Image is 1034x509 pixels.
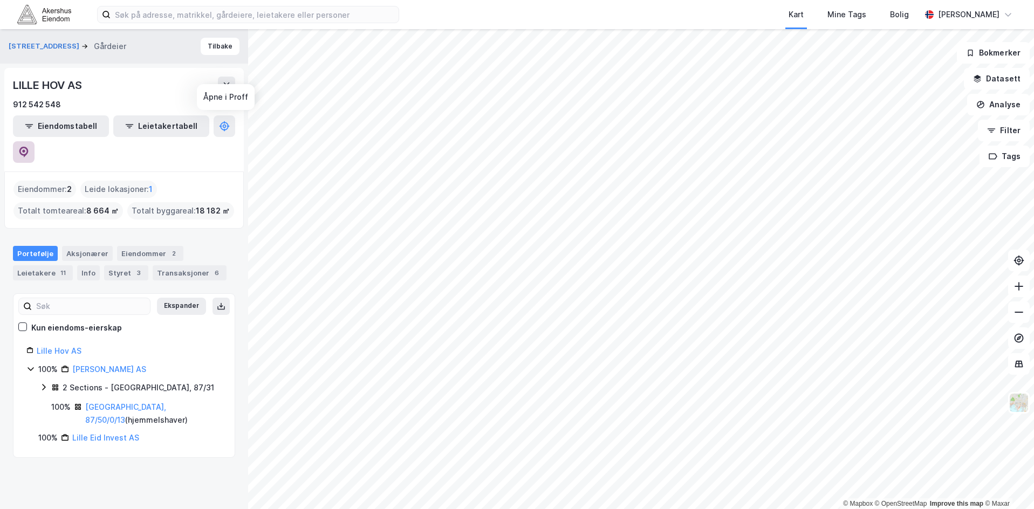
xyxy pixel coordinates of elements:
div: ( hjemmelshaver ) [85,401,222,427]
button: Ekspander [157,298,206,315]
div: Eiendommer : [13,181,76,198]
button: Datasett [964,68,1030,90]
div: Mine Tags [827,8,866,21]
a: Mapbox [843,500,873,507]
div: 912 542 548 [13,98,61,111]
div: Eiendommer [117,246,183,261]
div: Totalt byggareal : [127,202,234,219]
div: Bolig [890,8,909,21]
div: 100% [51,401,71,414]
a: Improve this map [930,500,983,507]
div: 100% [38,431,58,444]
span: 18 182 ㎡ [196,204,230,217]
img: akershus-eiendom-logo.9091f326c980b4bce74ccdd9f866810c.svg [17,5,71,24]
div: Portefølje [13,246,58,261]
img: Z [1009,393,1029,413]
div: Leietakere [13,265,73,280]
a: Lille Hov AS [37,346,81,355]
div: Kontrollprogram for chat [980,457,1034,509]
button: [STREET_ADDRESS] [9,41,81,52]
div: LILLE HOV AS [13,77,84,94]
div: 3 [133,267,144,278]
div: 100% [38,363,58,376]
a: [GEOGRAPHIC_DATA], 87/50/0/13 [85,402,166,424]
button: Tilbake [201,38,239,55]
a: OpenStreetMap [875,500,927,507]
button: Leietakertabell [113,115,209,137]
button: Analyse [967,94,1030,115]
button: Bokmerker [957,42,1030,64]
div: Info [77,265,100,280]
div: Leide lokasjoner : [80,181,157,198]
div: Totalt tomteareal : [13,202,123,219]
div: Transaksjoner [153,265,227,280]
iframe: Chat Widget [980,457,1034,509]
div: Styret [104,265,148,280]
span: 2 [67,183,72,196]
span: 8 664 ㎡ [86,204,119,217]
a: Lille Eid Invest AS [72,433,139,442]
div: [PERSON_NAME] [938,8,999,21]
button: Eiendomstabell [13,115,109,137]
div: Aksjonærer [62,246,113,261]
div: 2 Sections - [GEOGRAPHIC_DATA], 87/31 [63,381,214,394]
button: Filter [978,120,1030,141]
a: [PERSON_NAME] AS [72,364,146,374]
div: 6 [211,267,222,278]
div: Kart [789,8,804,21]
input: Søk [32,298,150,314]
div: Gårdeier [94,40,126,53]
div: 2 [168,248,179,259]
div: Kun eiendoms-eierskap [31,321,122,334]
input: Søk på adresse, matrikkel, gårdeiere, leietakere eller personer [111,6,399,23]
span: 1 [149,183,153,196]
button: Tags [980,146,1030,167]
div: 11 [58,267,69,278]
